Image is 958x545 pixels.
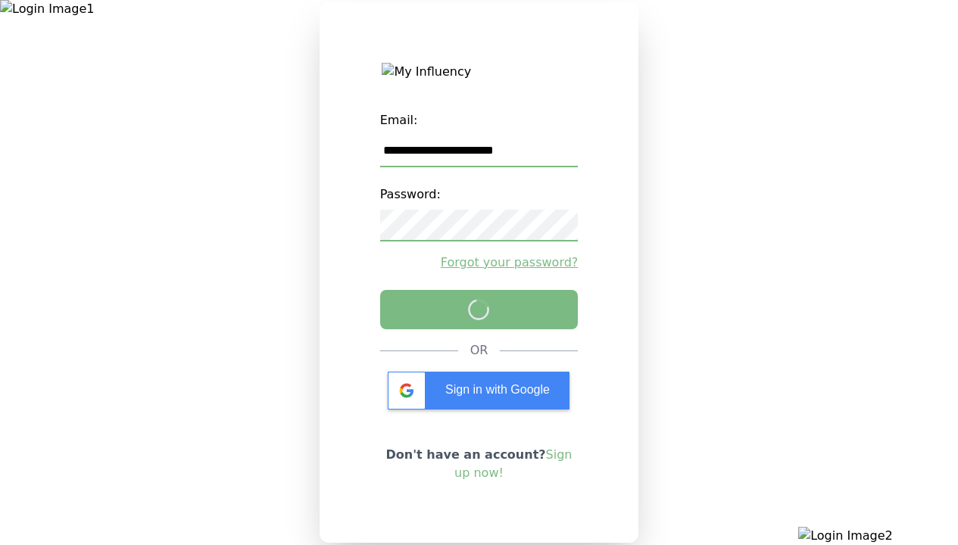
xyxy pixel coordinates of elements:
label: Password: [380,179,579,210]
img: Login Image2 [798,527,958,545]
div: Sign in with Google [388,372,569,410]
label: Email: [380,105,579,135]
p: Don't have an account? [380,446,579,482]
img: My Influency [382,63,576,81]
div: OR [470,341,488,360]
a: Forgot your password? [380,254,579,272]
span: Sign in with Google [445,383,550,396]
